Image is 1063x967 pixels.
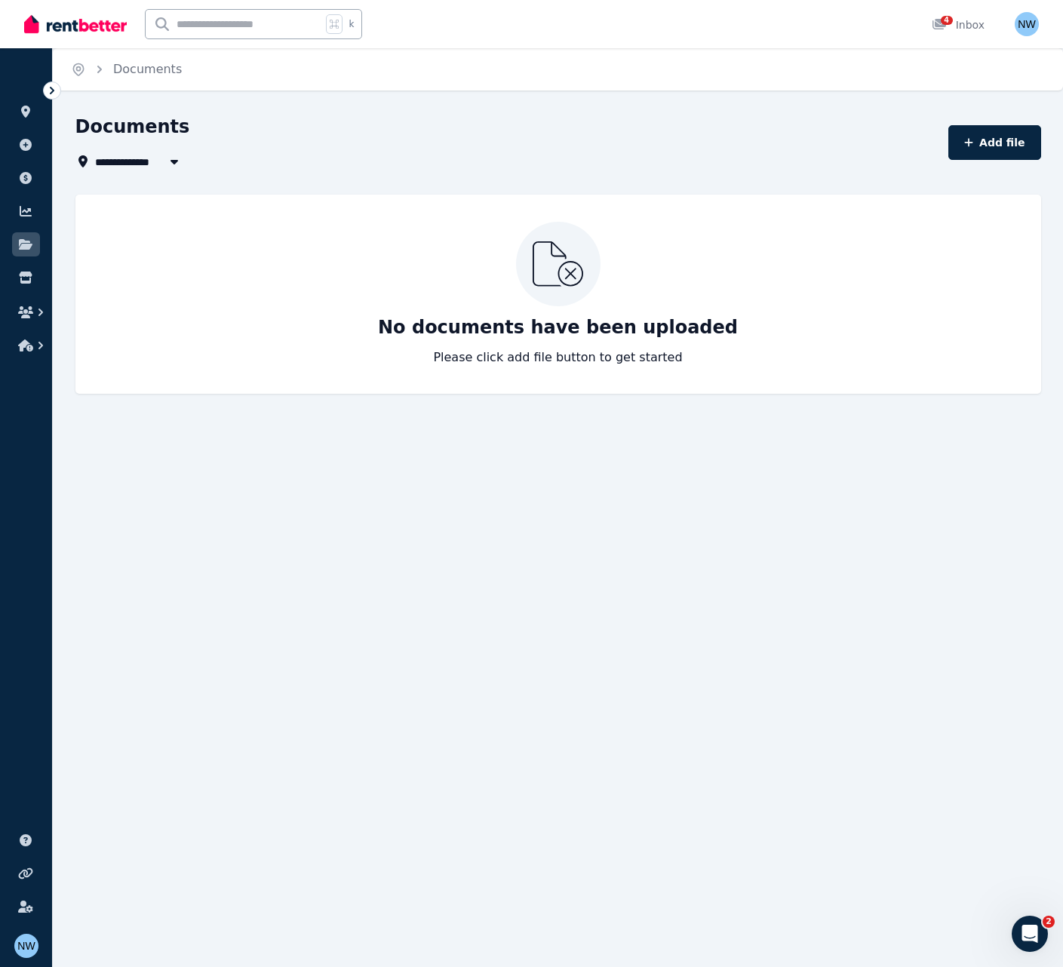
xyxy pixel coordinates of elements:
a: Documents [113,62,182,76]
nav: Breadcrumb [53,48,200,91]
div: Inbox [932,17,985,32]
span: 2 [1043,916,1055,928]
p: No documents have been uploaded [378,315,738,339]
span: 4 [941,16,953,25]
img: Nicole Welch [14,934,38,958]
span: k [349,18,354,30]
h1: Documents [75,115,190,139]
p: Please click add file button to get started [433,348,682,367]
iframe: Intercom live chat [1012,916,1048,952]
img: RentBetter [24,13,127,35]
button: Add file [948,125,1041,160]
img: Nicole Welch [1015,12,1039,36]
